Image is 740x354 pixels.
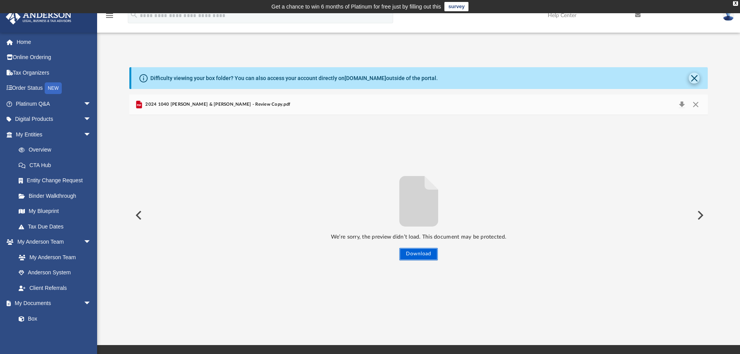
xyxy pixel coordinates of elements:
a: Binder Walkthrough [11,188,103,204]
a: Box [11,311,95,326]
a: My Documentsarrow_drop_down [5,296,99,311]
button: Previous File [129,204,146,226]
img: User Pic [723,10,734,21]
div: close [733,1,738,6]
a: Order StatusNEW [5,80,103,96]
a: Online Ordering [5,50,103,65]
a: Tax Due Dates [11,219,103,234]
a: Overview [11,142,103,158]
div: Preview [129,94,708,316]
a: Tax Organizers [5,65,103,80]
div: File preview [129,115,708,316]
button: Download [399,248,438,260]
div: NEW [45,82,62,94]
a: Meeting Minutes [11,326,99,342]
button: Next File [691,204,708,226]
button: Download [675,99,689,110]
span: arrow_drop_down [84,234,99,250]
span: arrow_drop_down [84,127,99,143]
a: Anderson System [11,265,99,281]
a: menu [105,15,114,20]
a: Client Referrals [11,280,99,296]
a: Platinum Q&Aarrow_drop_down [5,96,103,112]
a: Digital Productsarrow_drop_down [5,112,103,127]
span: arrow_drop_down [84,296,99,312]
button: Close [689,73,700,84]
div: Difficulty viewing your box folder? You can also access your account directly on outside of the p... [150,74,438,82]
span: 2024 1040 [PERSON_NAME] & [PERSON_NAME] - Review Copy.pdf [144,101,290,108]
i: search [130,10,138,19]
i: menu [105,11,114,20]
button: Close [689,99,703,110]
a: [DOMAIN_NAME] [345,75,386,81]
a: My Anderson Team [11,249,95,265]
a: Entity Change Request [11,173,103,188]
div: Get a chance to win 6 months of Platinum for free just by filling out this [272,2,441,11]
a: CTA Hub [11,157,103,173]
p: We’re sorry, the preview didn’t load. This document may be protected. [129,232,708,242]
a: survey [444,2,468,11]
span: arrow_drop_down [84,112,99,127]
a: My Entitiesarrow_drop_down [5,127,103,142]
a: Home [5,34,103,50]
a: My Anderson Teamarrow_drop_down [5,234,99,250]
span: arrow_drop_down [84,96,99,112]
a: My Blueprint [11,204,99,219]
img: Anderson Advisors Platinum Portal [3,9,74,24]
